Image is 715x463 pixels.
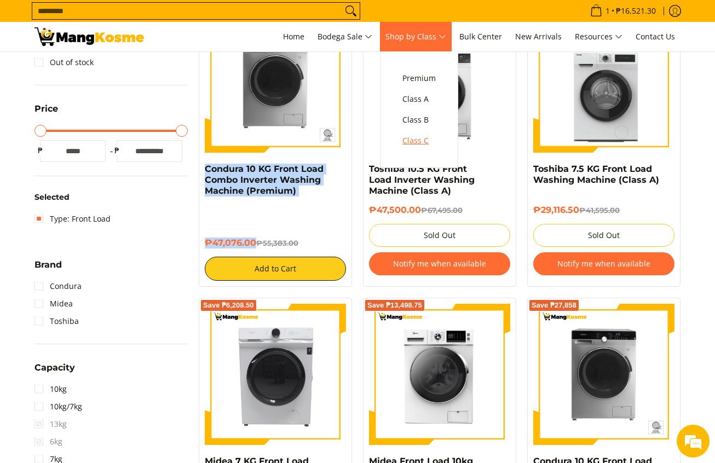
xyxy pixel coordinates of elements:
span: ₱ [111,145,122,156]
span: Capacity [34,363,75,372]
span: Class A [402,92,436,106]
h6: ₱47,076.00 [205,238,346,248]
button: Search [342,3,360,19]
span: 13kg [34,415,67,433]
span: • [587,5,659,17]
a: Class B [397,109,441,130]
a: Class A [397,89,441,109]
img: Midea Front Load 10kg Wash and Dry Washing Machine (Class A) [369,304,510,445]
span: Contact Us [636,31,675,42]
span: ₱16,521.30 [614,7,658,15]
summary: Open [34,261,62,277]
a: Bulk Center [454,22,508,51]
div: Minimize live chat window [180,5,206,32]
a: 10kg [34,380,67,398]
a: Type: Front Load [34,210,111,228]
a: Premium [397,68,441,89]
img: Toshiba 10.5 KG Front Load Inverter Washing Machine (Class A) [369,11,510,153]
img: Condura 10 KG Front Load Combo Inverter Washing Machine (Premium) [205,11,346,153]
a: 10kg/7kg [34,398,82,415]
img: Condura 10 KG Front Load Combo Inverter Washing Machine Silver (Class A) [533,304,674,445]
a: Shop by Class [380,22,452,51]
a: Home [278,22,310,51]
span: 6kg [34,433,62,450]
summary: Open [34,105,58,121]
button: Add to Cart [205,257,346,281]
textarea: Type your message and hit 'Enter' [5,299,209,337]
span: Shop by Class [385,30,446,44]
a: Midea [34,295,73,312]
button: Sold Out [369,224,510,247]
del: ₱55,383.00 [256,239,298,247]
span: Save ₱6,208.50 [203,302,254,309]
div: Chat with us now [57,61,184,76]
span: Save ₱13,498.75 [367,302,422,309]
span: Class B [402,113,436,127]
span: Premium [402,72,436,85]
a: Toshiba [34,312,79,330]
button: Sold Out [533,224,674,247]
a: Out of stock [34,54,94,71]
span: Bodega Sale [318,30,372,44]
a: Toshiba 10.5 KG Front Load Inverter Washing Machine (Class A) [369,164,475,196]
del: ₱67,495.00 [421,206,463,215]
img: Midea 7 KG Front Load Washing Machine (Class A) [205,304,346,445]
span: Home [283,31,304,42]
nav: Main Menu [155,22,681,51]
a: Condura [34,277,82,295]
span: Bulk Center [459,31,502,42]
img: Toshiba 7.5 KG Front Load Washing Machine (Class A) [533,11,674,153]
h6: ₱29,116.50 [533,205,674,216]
span: 1 [604,7,612,15]
a: Contact Us [630,22,681,51]
span: ₱ [34,145,45,156]
span: Brand [34,261,62,269]
span: Resources [575,30,622,44]
a: Condura 10 KG Front Load Combo Inverter Washing Machine (Premium) [205,164,324,196]
span: We're online! [64,138,151,248]
h6: ₱47,500.00 [369,205,510,216]
a: New Arrivals [510,22,567,51]
span: Price [34,105,58,113]
a: Toshiba 7.5 KG Front Load Washing Machine (Class A) [533,164,659,185]
a: Resources [569,22,628,51]
del: ₱41,595.00 [579,206,620,215]
button: Notify me when available [533,252,674,275]
span: New Arrivals [515,31,562,42]
a: Bodega Sale [312,22,378,51]
img: Washing Machines l Mang Kosme: Home Appliances Warehouse Sale Partner Front Load [34,27,144,46]
h6: Selected [34,193,188,202]
a: Class C [397,130,441,151]
span: Class C [402,134,436,148]
summary: Open [34,363,75,380]
span: Save ₱27,858 [532,302,576,309]
button: Notify me when available [369,252,510,275]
